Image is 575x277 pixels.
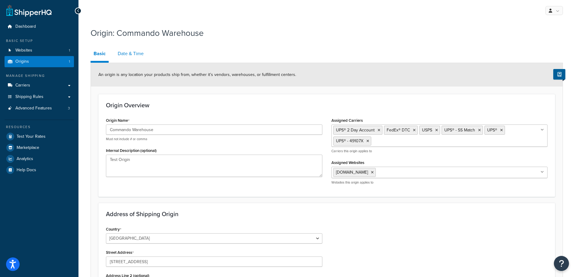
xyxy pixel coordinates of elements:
span: 1 [69,59,70,64]
span: 1 [69,48,70,53]
label: Assigned Websites [331,160,364,165]
button: Show Help Docs [553,69,565,80]
div: Resources [5,124,74,130]
a: Advanced Features3 [5,103,74,114]
h1: Origin: Commando Warehouse [91,27,555,39]
li: Websites [5,45,74,56]
span: UPS® [487,127,497,133]
label: Country [106,227,121,232]
span: Advanced Features [15,106,52,111]
a: Websites1 [5,45,74,56]
span: UPS® - SS Match [444,127,475,133]
p: Carriers this origin applies to [331,149,548,153]
span: Help Docs [17,168,36,173]
span: Dashboard [15,24,36,29]
a: Help Docs [5,165,74,175]
h3: Address of Shipping Origin [106,211,548,217]
button: Open Resource Center [554,256,569,271]
span: USPS [422,127,432,133]
span: UPS® 2 Day Account [336,127,375,133]
div: Basic Setup [5,38,74,43]
a: Shipping Rules [5,91,74,102]
a: Date & Time [115,46,147,61]
a: Analytics [5,153,74,164]
a: Origins1 [5,56,74,67]
span: [DOMAIN_NAME] [336,169,368,175]
span: 3 [68,106,70,111]
a: Marketplace [5,142,74,153]
label: Origin Name [106,118,129,123]
textarea: Test Origin [106,155,322,177]
a: Carriers [5,80,74,91]
span: Websites [15,48,32,53]
a: Dashboard [5,21,74,32]
span: FedEx® DTC [387,127,410,133]
div: Manage Shipping [5,73,74,78]
span: Carriers [15,83,30,88]
a: Test Your Rates [5,131,74,142]
a: Basic [91,46,109,63]
span: Origins [15,59,29,64]
span: Test Your Rates [17,134,46,139]
p: Websites this origin applies to [331,180,548,185]
p: Must not include # or comma [106,137,322,141]
span: Analytics [17,156,33,162]
span: UPS® - 49107X [336,138,363,144]
label: Assigned Carriers [331,118,363,123]
label: Street Address [106,250,134,255]
h3: Origin Overview [106,102,548,109]
span: Marketplace [17,145,39,150]
li: Origins [5,56,74,67]
span: Shipping Rules [15,94,43,99]
span: An origin is any location your products ship from, whether it’s vendors, warehouses, or fulfillme... [98,71,296,78]
label: Internal Description (optional) [106,148,157,153]
li: Advanced Features [5,103,74,114]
